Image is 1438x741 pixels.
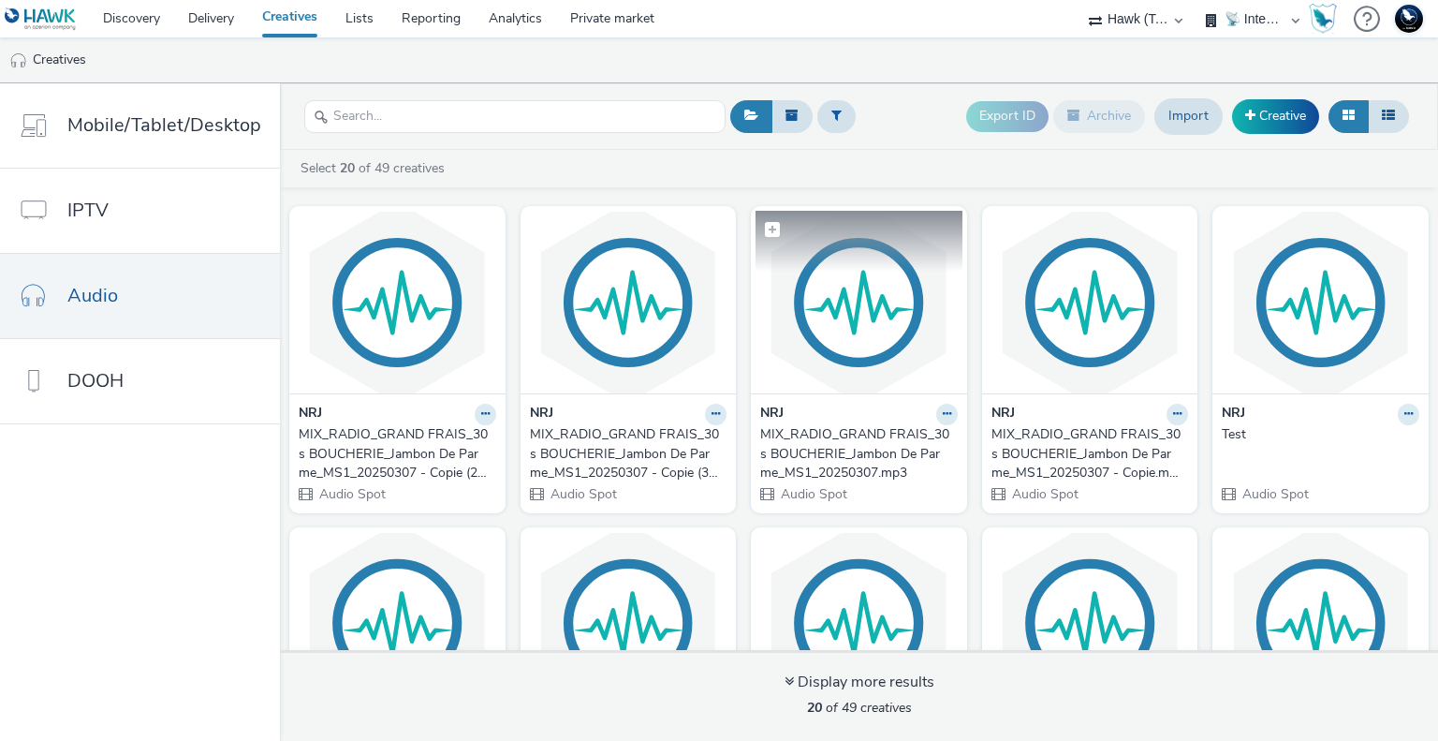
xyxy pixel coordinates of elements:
img: undefined Logo [5,7,77,31]
a: MIX_RADIO_GRAND FRAIS_30s BOUCHERIE_Jambon De Parme_MS1_20250307.mp3 [760,425,958,482]
span: IPTV [67,197,109,224]
strong: 20 [340,159,355,177]
img: MIX_RADIO_GRAND FRAIS_30s BOUCHERIE_Jambon De Parme_MS1_20250307 - Copie (2).mp3 visual [294,211,501,393]
strong: NRJ [760,404,784,425]
a: Creative [1232,99,1319,133]
div: MIX_RADIO_GRAND FRAIS_30s BOUCHERIE_Jambon De Parme_MS1_20250307 - Copie (2).mp3 [299,425,489,482]
img: MIX_RADIO_GRAND FRAIS_30s BOUCHERIE_Jambon De Parme_MS1_20250307 - Copie.mp3 visual [987,211,1194,393]
img: xml visual [525,532,732,715]
strong: NRJ [530,404,553,425]
div: Display more results [785,672,934,693]
img: Support Hawk [1395,5,1423,33]
strong: NRJ [299,404,322,425]
button: Archive [1053,100,1145,132]
span: Audio Spot [317,485,386,503]
div: MIX_RADIO_GRAND FRAIS_30s BOUCHERIE_Jambon De Parme_MS1_20250307.mp3 [760,425,950,482]
img: MIX_RADIO_GRAND FRAIS_30s BOUCHERIE_Jambon De Parme_MS1_20250307 - Copie (3).mp3 visual [525,211,732,393]
strong: 20 [807,699,822,717]
strong: NRJ [991,404,1015,425]
span: Mobile/Tablet/Desktop [67,111,261,139]
div: MIX_RADIO_GRAND FRAIS_30s BOUCHERIE_Jambon De Parme_MS1_20250307 - Copie.mp3 [991,425,1181,482]
button: Export ID [966,101,1049,131]
span: of 49 creatives [807,699,912,717]
span: Audio [67,282,118,309]
img: audio [9,52,28,70]
span: Audio Spot [1240,485,1309,503]
a: MIX_RADIO_GRAND FRAIS_30s BOUCHERIE_Jambon De Parme_MS1_20250307 - Copie (3).mp3 [530,425,727,482]
img: MIX_RADIO_GRAND FRAIS_30s BOUCHERIE_Jambon De Parme_MS1_20250307.mp3 visual [756,211,962,393]
div: Test [1222,425,1412,444]
a: Test [1222,425,1419,444]
span: Audio Spot [779,485,847,503]
a: Select of 49 creatives [299,159,452,177]
img: upload audio (VAST URL) visual [987,532,1194,715]
button: Grid [1328,100,1369,132]
img: pg spotify visual [294,532,501,715]
img: Hawk Academy [1309,4,1337,34]
span: Audio Spot [1010,485,1078,503]
img: url visual [756,532,962,715]
input: Search... [304,100,726,133]
a: MIX_RADIO_GRAND FRAIS_30s BOUCHERIE_Jambon De Parme_MS1_20250307 - Copie.mp3 [991,425,1189,482]
a: Import [1154,98,1223,134]
strong: NRJ [1222,404,1245,425]
button: Table [1368,100,1409,132]
img: upload audio visual [1217,532,1424,715]
a: Hawk Academy [1309,4,1344,34]
span: DOOH [67,367,124,394]
img: Test visual [1217,211,1424,393]
span: Audio Spot [549,485,617,503]
div: MIX_RADIO_GRAND FRAIS_30s BOUCHERIE_Jambon De Parme_MS1_20250307 - Copie (3).mp3 [530,425,720,482]
a: MIX_RADIO_GRAND FRAIS_30s BOUCHERIE_Jambon De Parme_MS1_20250307 - Copie (2).mp3 [299,425,496,482]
